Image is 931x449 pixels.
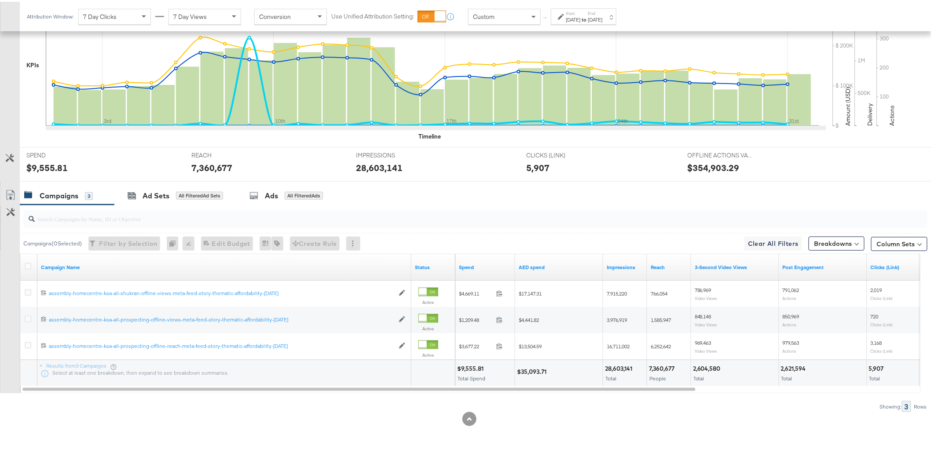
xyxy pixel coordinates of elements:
[809,235,865,249] button: Breakdowns
[26,160,68,172] div: $9,555.81
[588,15,603,22] div: [DATE]
[41,262,408,269] a: Your campaign name.
[519,288,542,295] span: $17,147.31
[331,11,414,19] label: Use Unified Attribution Setting:
[914,402,927,408] div: Rows
[526,150,592,158] span: CLICKS (LINK)
[695,311,711,318] span: 848,148
[526,160,550,172] div: 5,907
[651,262,688,269] a: The number of people your ad was served to.
[519,262,600,269] a: 3.6725
[588,9,603,15] label: End:
[783,294,797,299] sub: Actions
[607,315,627,321] span: 3,976,919
[459,262,512,269] a: The total amount spent to date.
[26,150,92,158] span: SPEND
[49,288,394,295] div: assembly-homecentre-ksa-all-shukran-offline-views-meta-feed-story-thematic-affordability-[DATE]
[695,347,718,352] sub: Video Views
[23,238,82,246] div: Campaigns ( 0 Selected)
[871,294,893,299] sub: Clicks (Link)
[695,285,711,292] span: 786,969
[744,235,802,249] button: Clear All Filters
[651,288,667,295] span: 766,054
[83,11,117,19] span: 7 Day Clicks
[519,341,542,348] span: $13,504.59
[888,103,896,124] text: Actions
[649,373,666,380] span: People
[688,150,754,158] span: OFFLINE ACTIONS VALUE
[871,347,893,352] sub: Clicks (Link)
[695,338,711,344] span: 969,463
[542,15,550,18] span: ↑
[605,373,616,380] span: Total
[458,373,485,380] span: Total Spend
[173,11,207,19] span: 7 Day Views
[49,341,394,348] a: assembly-homecentre-ksa-all-prospecting-offline-reach-meta-feed-story-thematic-affordability-[DATE]
[566,15,581,22] div: [DATE]
[566,9,581,15] label: Start:
[651,341,671,348] span: 6,252,642
[418,298,438,303] label: Active
[49,288,394,296] a: assembly-homecentre-ksa-all-shukran-offline-views-meta-feed-story-thematic-affordability-[DATE]
[783,262,864,269] a: The number of actions related to your Page's posts as a result of your ad.
[871,320,893,325] sub: Clicks (Link)
[35,205,844,222] input: Search Campaigns by Name, ID or Objective
[40,189,78,199] div: Campaigns
[356,150,422,158] span: IMPRESSIONS
[688,160,740,172] div: $354,903.29
[783,285,799,292] span: 791,062
[651,315,671,321] span: 1,585,947
[259,11,291,19] span: Conversion
[26,12,74,18] div: Attribution Window:
[167,235,183,249] div: 0
[191,150,257,158] span: REACH
[418,131,441,139] div: Timeline
[26,59,39,68] div: KPIs
[418,324,438,330] label: Active
[866,102,874,124] text: Delivery
[783,311,799,318] span: 850,969
[415,262,452,269] a: Shows the current state of your Ad Campaign.
[869,373,880,380] span: Total
[783,320,797,325] sub: Actions
[693,373,704,380] span: Total
[781,363,809,371] div: 2,621,594
[748,237,799,248] span: Clear All Filters
[871,311,879,318] span: 720
[459,315,493,321] span: $1,209.48
[176,190,223,198] div: All Filtered Ad Sets
[143,189,169,199] div: Ad Sets
[457,363,486,371] div: $9,555.81
[902,399,911,410] div: 3
[356,160,403,172] div: 28,603,141
[418,350,438,356] label: Active
[265,189,278,199] div: Ads
[607,288,627,295] span: 7,915,220
[49,314,394,322] a: assembly-homecentre-ksa-all-prospecting-offline-views-meta-feed-story-thematic-affordability-[DATE]
[191,160,233,172] div: 7,360,677
[459,288,493,295] span: $4,669.11
[519,315,539,321] span: $4,441.82
[844,85,852,124] text: Amount (USD)
[871,285,882,292] span: 2,019
[85,190,93,198] div: 3
[649,363,677,371] div: 7,360,677
[783,338,799,344] span: 979,563
[607,262,644,269] a: The number of times your ad was served. On mobile apps an ad is counted as served the first time ...
[871,338,882,344] span: 3,168
[695,294,718,299] sub: Video Views
[605,363,635,371] div: 28,603,141
[695,320,718,325] sub: Video Views
[581,15,588,21] strong: to
[871,235,927,249] button: Column Sets
[781,373,792,380] span: Total
[693,363,723,371] div: 2,604,580
[285,190,323,198] div: All Filtered Ads
[783,347,797,352] sub: Actions
[880,402,902,408] div: Showing:
[695,262,776,269] a: The number of times your video was viewed for 3 seconds or more.
[473,11,495,19] span: Custom
[607,341,630,348] span: 16,711,002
